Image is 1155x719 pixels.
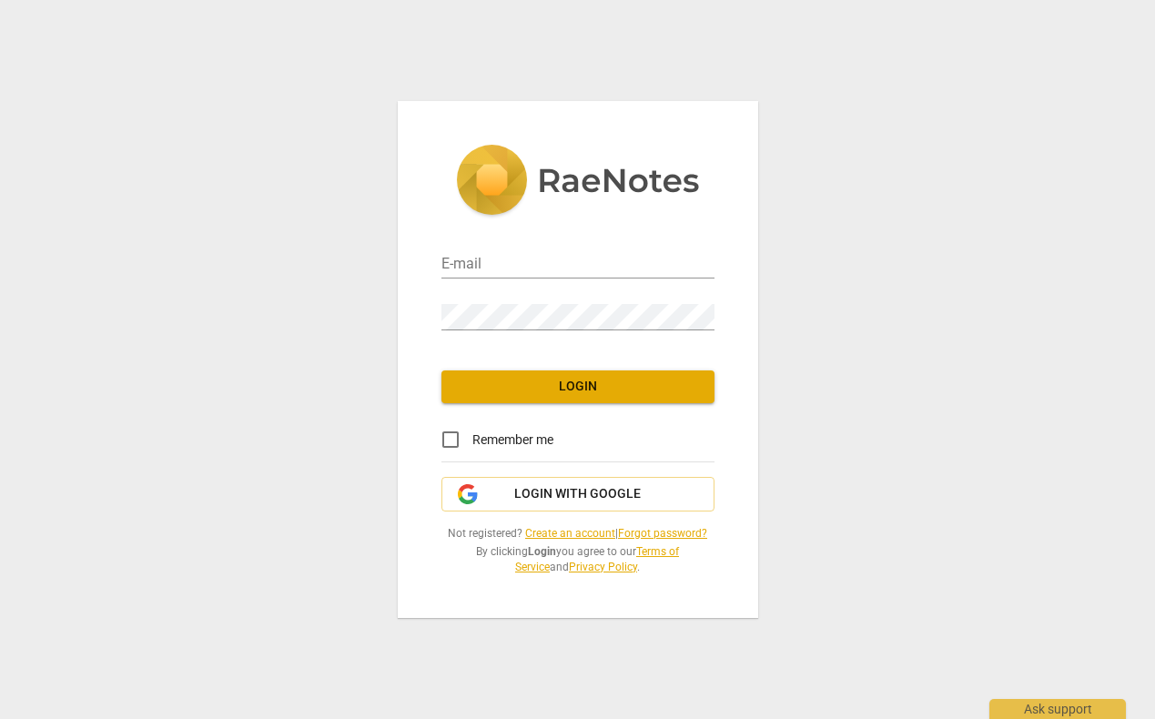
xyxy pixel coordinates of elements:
a: Terms of Service [515,545,679,573]
button: Login [441,370,714,403]
img: 5ac2273c67554f335776073100b6d88f.svg [456,145,700,219]
button: Login with Google [441,477,714,511]
a: Forgot password? [618,527,707,540]
span: Remember me [472,430,553,450]
span: Login [456,378,700,396]
span: By clicking you agree to our and . [441,544,714,574]
a: Privacy Policy [569,561,637,573]
span: Not registered? | [441,526,714,542]
div: Ask support [989,699,1126,719]
span: Login with Google [514,485,641,503]
a: Create an account [525,527,615,540]
b: Login [528,545,556,558]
